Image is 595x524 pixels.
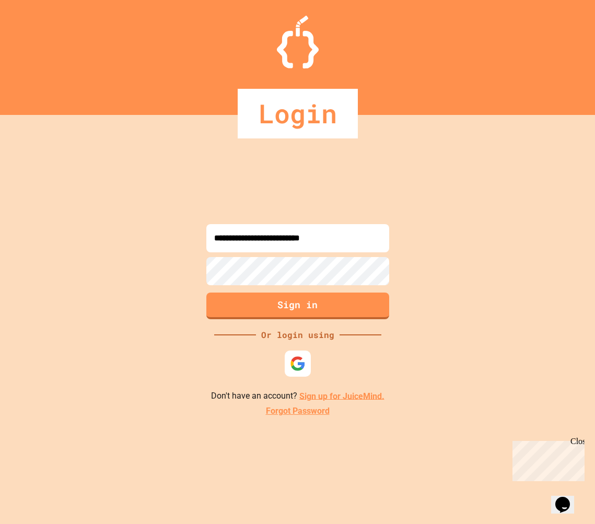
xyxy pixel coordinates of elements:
p: Don't have an account? [211,390,384,403]
button: Sign in [206,293,389,319]
iframe: chat widget [551,482,585,514]
a: Forgot Password [266,405,330,417]
img: google-icon.svg [290,356,306,371]
div: Or login using [256,329,340,341]
iframe: chat widget [508,437,585,481]
div: Login [238,89,358,138]
img: Logo.svg [277,16,319,68]
a: Sign up for JuiceMind. [299,391,384,401]
div: Chat with us now!Close [4,4,72,66]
